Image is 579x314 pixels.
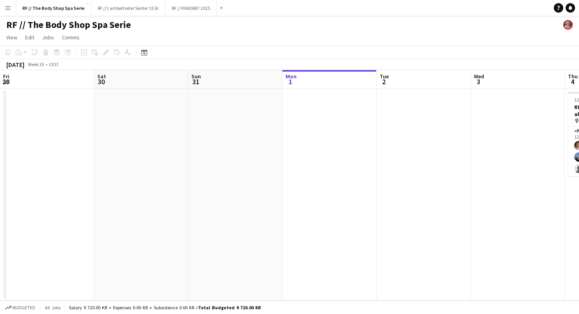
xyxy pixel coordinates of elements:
span: All jobs [43,305,62,310]
span: Wed [474,73,484,80]
span: Thu [568,73,578,80]
div: [DATE] [6,61,24,68]
div: CEST [49,61,59,67]
span: Mon [286,73,297,80]
a: Jobs [39,32,57,42]
span: Total Budgeted 9 720.00 KR [198,305,261,310]
div: Salary 9 720.00 KR + Expenses 0.00 KR + Subsistence 0.00 KR = [69,305,261,310]
app-user-avatar: Tina Raugstad [563,20,573,30]
span: 1 [284,77,297,86]
span: Week 35 [26,61,46,67]
span: 3 [473,77,484,86]
span: Sun [191,73,201,80]
button: RF // Lambertseter Senter 15 år [91,0,165,16]
span: 31 [190,77,201,86]
h1: RF // The Body Shop Spa Serie [6,19,131,31]
span: View [6,34,17,41]
span: Fri [3,73,9,80]
span: 29 [2,77,9,86]
a: Comms [59,32,83,42]
span: Edit [25,34,34,41]
span: 30 [96,77,106,86]
span: Sat [97,73,106,80]
span: Tue [380,73,389,80]
span: 4 [567,77,578,86]
button: RF // KVADRAT 2025 [165,0,217,16]
span: Comms [62,34,80,41]
a: View [3,32,20,42]
button: Budgeted [4,303,37,312]
button: RF // The Body Shop Spa Serie [16,0,91,16]
span: Jobs [42,34,54,41]
span: Budgeted [13,305,35,310]
a: Edit [22,32,37,42]
span: 2 [379,77,389,86]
